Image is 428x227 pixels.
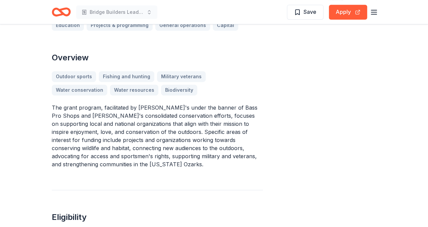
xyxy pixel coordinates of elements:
[76,5,157,19] button: Bridge Builders Leadership Program
[155,20,210,31] a: General operations
[329,5,367,20] button: Apply
[52,104,263,168] p: The grant program, facilitated by [PERSON_NAME]'s under the banner of Bass Pro Shops and [PERSON_...
[87,20,153,31] a: Projects & programming
[52,4,71,20] a: Home
[52,52,263,63] h2: Overview
[52,20,84,31] a: Education
[213,20,238,31] a: Capital
[52,212,263,223] h2: Eligibility
[287,5,323,20] button: Save
[90,8,144,16] span: Bridge Builders Leadership Program
[303,7,316,16] span: Save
